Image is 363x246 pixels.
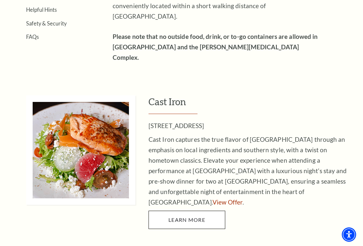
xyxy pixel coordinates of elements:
span: LEARN MORE [168,217,205,223]
a: LEARN MORE Cast Iron - open in a new tab [149,211,225,229]
a: Helpful Hints [26,7,57,13]
p: [STREET_ADDRESS] [149,121,356,131]
a: FAQs [26,34,39,40]
h3: Cast Iron [149,95,356,114]
p: Cast Iron captures the true flavor of [GEOGRAPHIC_DATA] through an emphasis on local ingredients ... [149,134,356,207]
a: Safety & Security [26,20,67,26]
div: Accessibility Menu [342,227,356,242]
strong: Please note that no outside food, drink, or to-go containers are allowed in [GEOGRAPHIC_DATA] and... [113,33,318,61]
a: View Offer - open in a new tab [213,198,243,206]
img: Cast Iron [26,95,135,205]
